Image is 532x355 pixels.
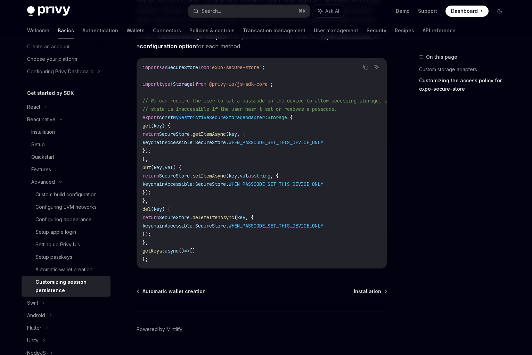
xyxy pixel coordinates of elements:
span: => [184,248,190,254]
a: Customizing the access policy for expo-secure-store [419,75,511,94]
div: Advanced [31,178,55,186]
span: ) { [173,164,181,171]
span: return [142,214,159,221]
span: getKeys [142,248,162,254]
span: Dashboard [451,8,478,15]
span: type [159,81,170,87]
span: val [240,173,248,179]
span: import [142,81,159,87]
span: ; [270,81,273,87]
span: ( [151,164,154,171]
span: }); [142,231,151,237]
div: Automatic wallet creation [35,265,92,274]
div: Setup [31,140,45,149]
span: , [237,173,240,179]
div: Setup apple login [35,228,76,236]
span: del [142,206,151,212]
span: }, [142,239,148,246]
span: from [198,64,209,71]
a: keychainAccessible [318,33,374,40]
span: setItemAsync [193,173,226,179]
span: key [154,164,162,171]
h5: Get started by SDK [27,89,74,97]
div: Configuring EVM networks [35,203,97,211]
span: { [290,114,293,121]
span: string [254,173,270,179]
span: SecureStore [159,214,190,221]
span: WHEN_PASSCODE_SET_THIS_DEVICE_ONLY [229,139,323,146]
span: : [162,248,165,254]
img: dark logo [27,6,70,16]
span: SecureStore [195,181,226,187]
span: key [229,131,237,137]
span: [] [190,248,195,254]
a: Powered by Mintlify [137,326,182,333]
div: Swift [27,299,38,307]
a: Demo [396,8,410,15]
span: get [142,123,151,129]
span: SecureStore [195,139,226,146]
div: Features [31,165,51,174]
span: ⌘ K [298,8,306,14]
span: , [162,164,165,171]
button: Copy the contents from the code block [361,63,370,72]
span: ( [226,131,229,137]
a: Choose your platform [22,53,111,65]
span: . [226,139,229,146]
span: keychainAccessible: [142,139,195,146]
div: Android [27,311,45,320]
span: ) { [162,123,170,129]
a: Installation [22,126,111,138]
span: } [193,81,195,87]
div: Configuring Privy Dashboard [27,67,93,76]
div: Configuring appearance [35,215,92,224]
span: Create a that specifies the desired value for as a for each method. [137,32,387,51]
span: ( [234,214,237,221]
span: . [226,223,229,229]
span: return [142,173,159,179]
span: '@privy-io/js-sdk-core' [206,81,270,87]
span: async [165,248,179,254]
span: ; [262,64,265,71]
a: Welcome [27,22,49,39]
a: Custom build configuration [22,188,111,201]
a: Support [418,8,437,15]
a: Configuring appearance [22,213,111,226]
a: Transaction management [243,22,305,39]
a: Wallets [126,22,145,39]
span: from [195,81,206,87]
span: SecureStore [159,173,190,179]
span: , { [270,173,279,179]
span: Storage [173,81,193,87]
button: Ask AI [372,63,381,72]
a: Features [22,163,111,176]
a: Installation [354,288,386,295]
div: Installation [31,128,55,136]
span: const [159,114,173,121]
span: SecureStore [167,64,198,71]
a: Recipes [395,22,414,39]
span: : [265,114,268,121]
span: On this page [426,53,457,61]
a: Customizing session persistence [22,276,111,297]
span: 'expo-secure-store' [209,64,262,71]
a: Setup passkeys [22,251,111,263]
div: Choose your platform [27,55,77,63]
span: WHEN_PASSCODE_SET_THIS_DEVICE_ONLY [229,181,323,187]
span: ( [226,173,229,179]
button: Ask AI [313,5,344,17]
a: Setting up Privy UIs [22,238,111,251]
a: Policies & controls [189,22,235,39]
a: Quickstart [22,151,111,163]
span: as [248,173,254,179]
span: put [142,164,151,171]
span: SecureStore [159,131,190,137]
span: key [154,206,162,212]
span: }, [142,156,148,162]
span: . [190,214,193,221]
span: , { [237,131,245,137]
div: Setting up Privy UIs [35,240,80,249]
span: Ask AI [325,8,339,15]
span: return [142,131,159,137]
a: Configuring EVM networks [22,201,111,213]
